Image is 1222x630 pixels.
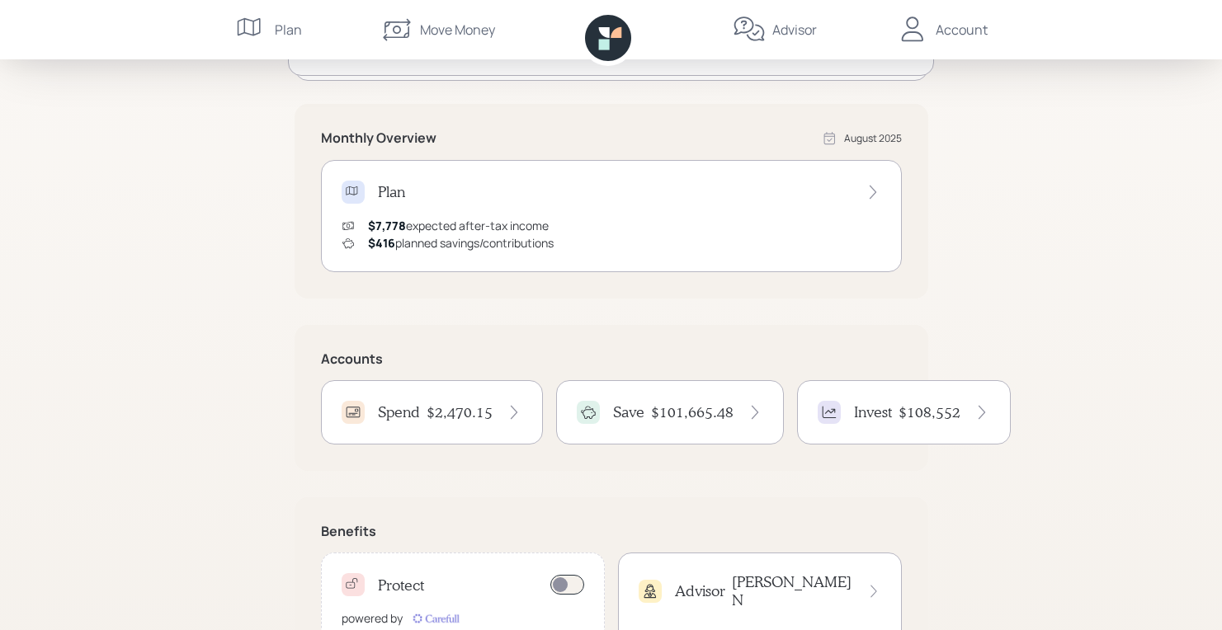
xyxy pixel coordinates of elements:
h5: Accounts [321,351,902,367]
img: carefull-M2HCGCDH.digested.png [409,610,462,627]
h4: [PERSON_NAME] N [732,573,853,609]
div: Account [936,20,988,40]
span: $7,778 [368,218,406,233]
h4: Protect [378,576,424,595]
div: August 2025 [844,131,902,146]
h4: Advisor [675,582,725,600]
div: expected after-tax income [368,217,549,234]
h4: Spend [378,403,420,421]
div: Plan [275,20,302,40]
div: powered by [342,609,403,627]
div: Advisor [772,20,817,40]
h4: Plan [378,183,405,201]
h5: Monthly Overview [321,130,436,146]
span: $416 [368,235,395,251]
h4: $2,470.15 [427,403,493,421]
h4: Save [613,403,644,421]
h4: $101,665.48 [651,403,734,421]
div: Move Money [420,20,495,40]
div: planned savings/contributions [368,234,554,252]
h5: Benefits [321,524,902,539]
h4: Invest [854,403,892,421]
h4: $108,552 [899,403,960,421]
